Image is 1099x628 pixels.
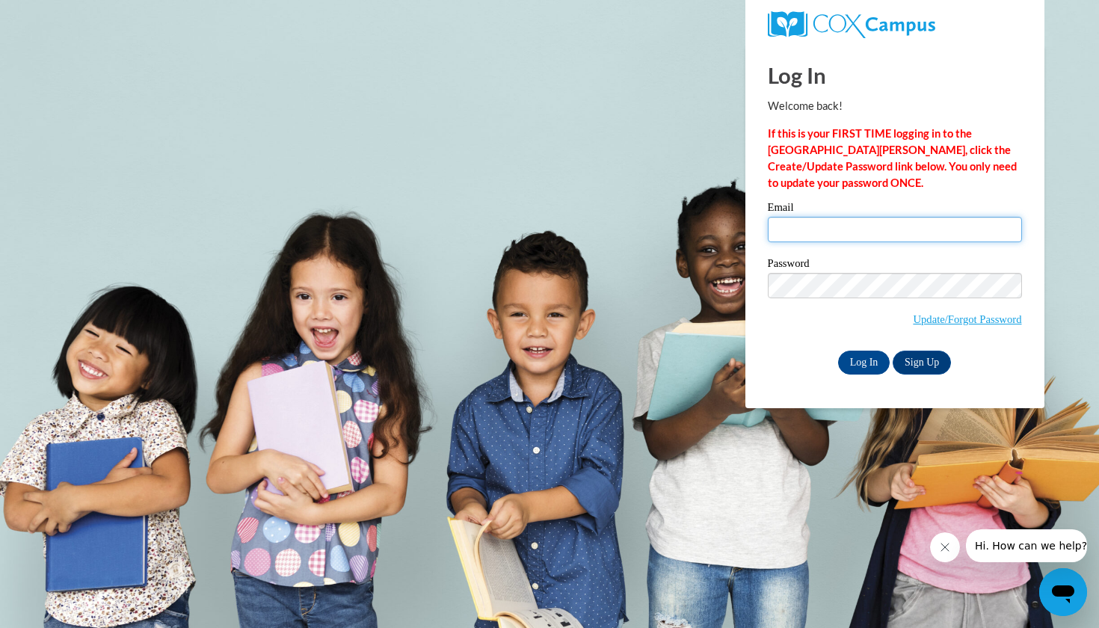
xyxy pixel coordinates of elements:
a: Update/Forgot Password [913,313,1021,325]
input: Log In [838,351,890,375]
a: Sign Up [893,351,951,375]
iframe: Message from company [966,529,1087,562]
label: Password [768,258,1022,273]
p: Welcome back! [768,98,1022,114]
h1: Log In [768,60,1022,90]
label: Email [768,202,1022,217]
iframe: Close message [930,532,960,562]
strong: If this is your FIRST TIME logging in to the [GEOGRAPHIC_DATA][PERSON_NAME], click the Create/Upd... [768,127,1017,189]
iframe: Button to launch messaging window [1039,568,1087,616]
a: COX Campus [768,11,1022,38]
img: COX Campus [768,11,935,38]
